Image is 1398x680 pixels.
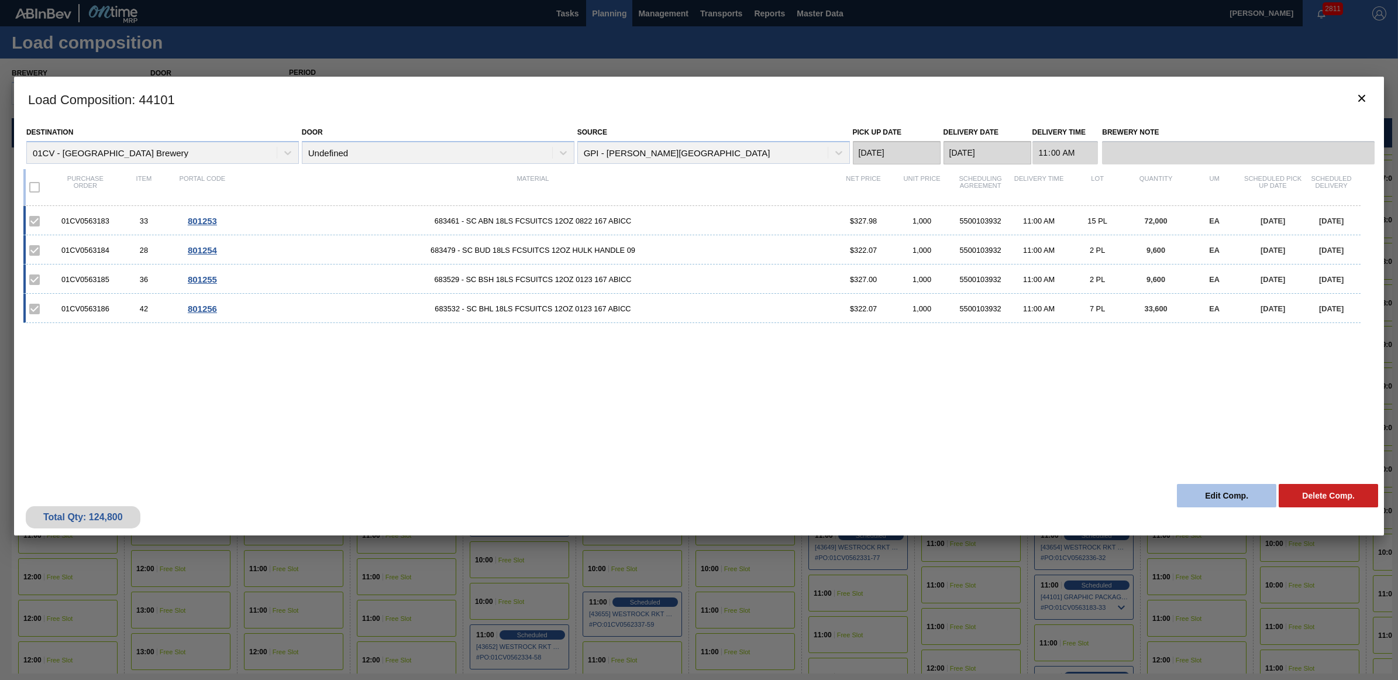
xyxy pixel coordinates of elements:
[893,304,951,313] div: 1,000
[853,128,902,136] label: Pick up Date
[893,217,951,225] div: 1,000
[1068,304,1127,313] div: 7 PL
[577,128,607,136] label: Source
[1145,304,1168,313] span: 33,600
[1032,124,1099,141] label: Delivery Time
[173,175,232,200] div: Portal code
[1319,304,1344,313] span: [DATE]
[951,246,1010,255] div: 5500103932
[1145,217,1168,225] span: 72,000
[1185,175,1244,200] div: UM
[188,216,217,226] span: 801253
[1244,175,1302,200] div: Scheduled Pick up Date
[173,274,232,284] div: Go to Order
[1068,275,1127,284] div: 2 PL
[1319,275,1344,284] span: [DATE]
[1010,304,1068,313] div: 11:00 AM
[14,77,1384,121] h3: Load Composition : 44101
[951,304,1010,313] div: 5500103932
[302,128,323,136] label: Door
[173,304,232,314] div: Go to Order
[56,175,115,200] div: Purchase order
[188,304,217,314] span: 801256
[188,274,217,284] span: 801255
[951,275,1010,284] div: 5500103932
[1209,246,1220,255] span: EA
[1010,175,1068,200] div: Delivery Time
[56,275,115,284] div: 01CV0563185
[232,217,834,225] span: 683461 - SC ABN 18LS FCSUITCS 12OZ 0822 167 ABICC
[56,304,115,313] div: 01CV0563186
[232,275,834,284] span: 683529 - SC BSH 18LS FCSUITCS 12OZ 0123 167 ABICC
[834,217,893,225] div: $327.98
[1010,275,1068,284] div: 11:00 AM
[1261,304,1285,313] span: [DATE]
[1319,246,1344,255] span: [DATE]
[1010,246,1068,255] div: 11:00 AM
[951,217,1010,225] div: 5500103932
[1068,217,1127,225] div: 15 PL
[944,141,1031,164] input: mm/dd/yyyy
[1068,246,1127,255] div: 2 PL
[1209,304,1220,313] span: EA
[115,175,173,200] div: Item
[1146,246,1165,255] span: 9,600
[56,246,115,255] div: 01CV0563184
[1261,246,1285,255] span: [DATE]
[232,246,834,255] span: 683479 - SC BUD 18LS FCSUITCS 12OZ HULK HANDLE 09
[173,216,232,226] div: Go to Order
[1261,275,1285,284] span: [DATE]
[834,246,893,255] div: $322.07
[834,275,893,284] div: $327.00
[1127,175,1185,200] div: Quantity
[893,175,951,200] div: Unit Price
[1146,275,1165,284] span: 9,600
[1319,217,1344,225] span: [DATE]
[951,175,1010,200] div: Scheduling Agreement
[1102,124,1375,141] label: Brewery Note
[944,128,998,136] label: Delivery Date
[232,304,834,313] span: 683532 - SC BHL 18LS FCSUITCS 12OZ 0123 167 ABICC
[893,275,951,284] div: 1,000
[232,175,834,200] div: Material
[115,217,173,225] div: 33
[56,217,115,225] div: 01CV0563183
[893,246,951,255] div: 1,000
[35,512,132,523] div: Total Qty: 124,800
[1068,175,1127,200] div: Lot
[1302,175,1361,200] div: Scheduled Delivery
[853,141,941,164] input: mm/dd/yyyy
[1177,484,1276,507] button: Edit Comp.
[188,245,217,255] span: 801254
[115,246,173,255] div: 28
[1261,217,1285,225] span: [DATE]
[1279,484,1378,507] button: Delete Comp.
[1209,275,1220,284] span: EA
[1209,217,1220,225] span: EA
[115,304,173,313] div: 42
[1010,217,1068,225] div: 11:00 AM
[26,128,73,136] label: Destination
[834,304,893,313] div: $322.07
[115,275,173,284] div: 36
[173,245,232,255] div: Go to Order
[834,175,893,200] div: Net Price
